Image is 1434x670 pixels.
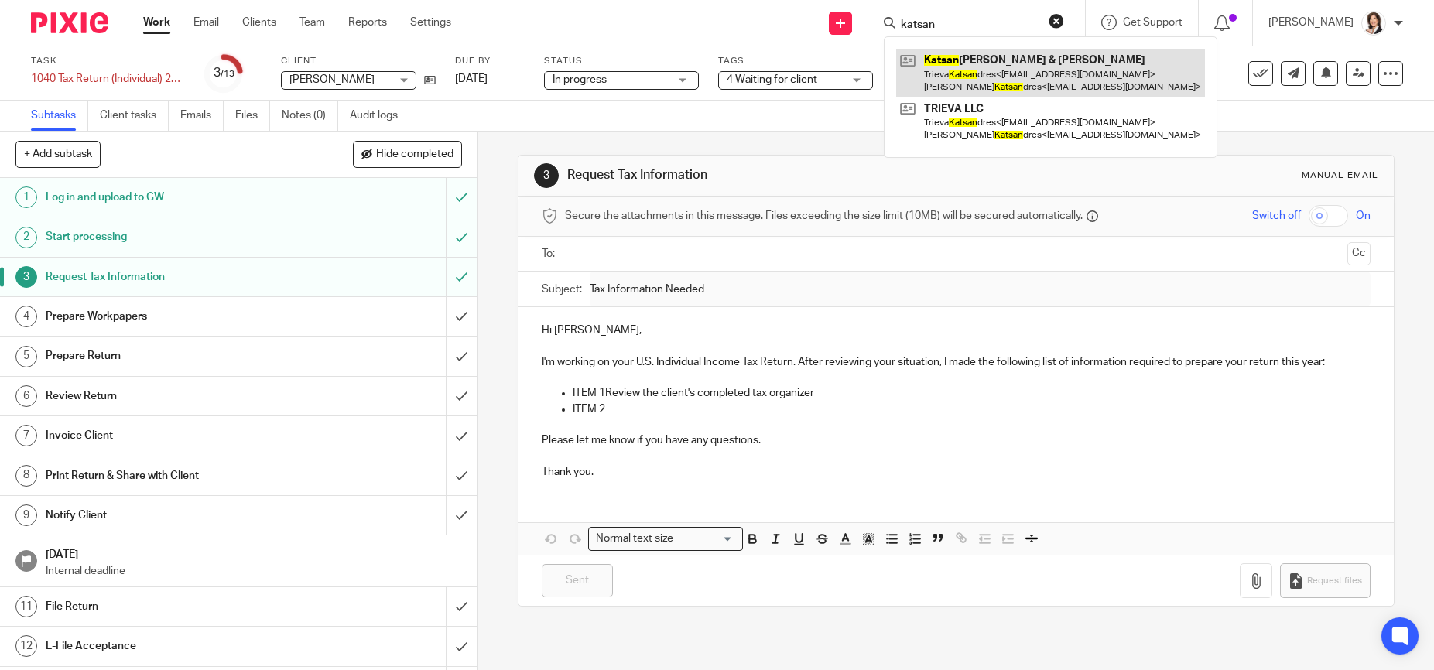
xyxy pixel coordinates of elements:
button: Hide completed [353,141,462,167]
h1: [DATE] [46,543,462,562]
label: To: [542,246,559,262]
h1: Start processing [46,225,302,248]
span: On [1356,208,1371,224]
h1: Log in and upload to GW [46,186,302,209]
h1: E-File Acceptance [46,634,302,658]
h1: Invoice Client [46,424,302,447]
label: Due by [455,55,525,67]
h1: File Return [46,595,302,618]
p: Internal deadline [46,563,462,579]
div: Search for option [588,527,743,551]
h1: Notify Client [46,504,302,527]
a: Settings [410,15,451,30]
small: /13 [221,70,234,78]
span: Request files [1307,575,1362,587]
a: Emails [180,101,224,131]
p: ITEM 2 [573,402,1370,417]
span: 4 Waiting for client [727,74,817,85]
div: 1040 Tax Return (Individual) 2024 [31,71,186,87]
h1: Prepare Return [46,344,302,367]
div: 5 [15,346,37,367]
h1: Request Tax Information [46,265,302,289]
div: 3 [214,64,234,82]
h1: Prepare Workpapers [46,305,302,328]
span: Hide completed [376,149,453,161]
input: Search [899,19,1039,32]
div: 2 [15,227,37,248]
div: 9 [15,504,37,526]
img: BW%20Website%203%20-%20square.jpg [1361,11,1386,36]
input: Search for option [678,531,734,547]
div: 4 [15,306,37,327]
p: I'm working on your U.S. Individual Income Tax Return. After reviewing your situation, I made the... [542,354,1370,370]
span: [PERSON_NAME] [289,74,375,85]
a: Team [299,15,325,30]
p: ITEM 1Review the client's completed tax organizer [573,385,1370,401]
h1: Print Return & Share with Client [46,464,302,487]
p: Thank you. [542,464,1370,480]
a: Work [143,15,170,30]
input: Sent [542,564,613,597]
div: 7 [15,425,37,446]
button: + Add subtask [15,141,101,167]
div: 6 [15,385,37,407]
label: Task [31,55,186,67]
label: Tags [718,55,873,67]
img: Pixie [31,12,108,33]
span: [DATE] [455,73,488,84]
h1: Request Tax Information [567,167,989,183]
div: 1 [15,186,37,208]
span: Secure the attachments in this message. Files exceeding the size limit (10MB) will be secured aut... [565,208,1083,224]
a: Clients [242,15,276,30]
span: Switch off [1252,208,1301,224]
a: Audit logs [350,101,409,131]
span: In progress [553,74,607,85]
a: Files [235,101,270,131]
a: Reports [348,15,387,30]
a: Client tasks [100,101,169,131]
div: Manual email [1302,169,1378,182]
span: Get Support [1123,17,1182,28]
p: Hi [PERSON_NAME], [542,323,1370,338]
a: Notes (0) [282,101,338,131]
label: Subject: [542,282,582,297]
div: 3 [534,163,559,188]
a: Email [193,15,219,30]
div: 11 [15,596,37,617]
div: 8 [15,465,37,487]
label: Client [281,55,436,67]
button: Request files [1280,563,1370,598]
h1: Review Return [46,385,302,408]
a: Subtasks [31,101,88,131]
p: Please let me know if you have any questions. [542,432,1370,448]
div: 3 [15,266,37,288]
span: Normal text size [592,531,676,547]
button: Clear [1049,13,1064,29]
div: 12 [15,635,37,657]
p: [PERSON_NAME] [1268,15,1354,30]
button: Cc [1347,242,1371,265]
label: Status [544,55,699,67]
